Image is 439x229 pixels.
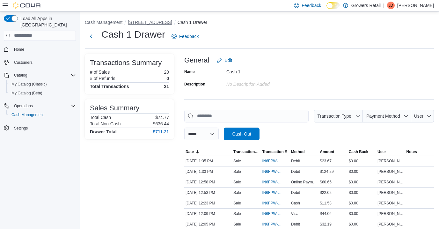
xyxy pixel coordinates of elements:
nav: An example of EuiBreadcrumbs [85,19,434,27]
a: My Catalog (Beta) [9,89,45,97]
h4: Total Transactions [90,84,129,89]
p: Sale [233,190,241,195]
p: $74.77 [155,115,169,120]
h3: General [184,56,209,64]
span: My Catalog (Beta) [11,91,42,96]
span: Debit [291,159,300,164]
span: Home [14,47,24,52]
span: User [377,149,386,154]
span: JD [389,2,393,9]
div: [DATE] 1:33 PM [184,168,232,175]
span: $23.67 [320,159,332,164]
span: Operations [11,102,76,110]
span: $124.29 [320,169,333,174]
div: $0.00 [348,178,376,186]
button: IN6FPW-2066057 [262,178,288,186]
a: Settings [11,124,30,132]
button: Cash Management [6,110,78,119]
img: Cova [13,2,41,9]
span: Cash Management [9,111,76,119]
span: Catalog [14,73,27,78]
p: | [383,2,384,9]
span: Feedback [302,2,321,9]
span: $22.02 [320,190,332,195]
div: $0.00 [348,210,376,218]
div: [DATE] 12:53 PM [184,189,232,196]
div: $0.00 [348,189,376,196]
button: Payment Method [363,110,411,122]
button: User [411,110,434,122]
button: Operations [11,102,35,110]
div: No Description added [226,79,312,87]
span: My Catalog (Classic) [9,80,76,88]
span: [PERSON_NAME] [377,222,404,227]
span: [PERSON_NAME] [377,201,404,206]
h3: Sales Summary [90,104,139,112]
button: Transaction # [261,148,289,156]
p: 0 [166,76,169,81]
span: Cash [291,201,300,206]
nav: Complex example [4,42,76,149]
span: [PERSON_NAME] [377,180,404,185]
p: $636.44 [153,121,169,126]
button: Cash 1 Drawer [178,20,207,25]
span: Customers [14,60,33,65]
span: Settings [11,124,76,132]
h6: Total Cash [90,115,111,120]
button: Date [184,148,232,156]
button: Catalog [11,71,30,79]
h4: 21 [164,84,169,89]
a: Feedback [169,30,201,43]
span: Settings [14,126,28,131]
span: $11.53 [320,201,332,206]
button: Cash Back [348,148,376,156]
span: IN6FPW-2066012 [262,201,282,206]
p: Sale [233,211,241,216]
label: Name [184,69,195,74]
span: Debit [291,190,300,195]
span: User [414,114,424,119]
a: Home [11,46,27,53]
span: $44.06 [320,211,332,216]
span: My Catalog (Classic) [11,82,47,87]
button: IN6FPW-2066051 [262,189,288,196]
span: [PERSON_NAME] [377,211,404,216]
button: Notes [405,148,434,156]
div: $0.00 [348,199,376,207]
span: Debit [291,169,300,174]
button: IN6FPW-2066000 [262,220,288,228]
button: Cash Management [85,20,122,25]
button: Customers [1,58,78,67]
span: IN6FPW-2066115 [262,169,282,174]
h4: $711.21 [153,129,169,134]
button: Transaction Type [232,148,261,156]
button: Edit [214,54,235,67]
span: Cash Out [232,131,251,137]
button: IN6FPW-2066119 [262,157,288,165]
button: Catalog [1,71,78,80]
span: Edit [224,57,232,63]
div: $0.00 [348,220,376,228]
span: Transaction Type [317,114,351,119]
button: My Catalog (Beta) [6,89,78,98]
p: 20 [164,70,169,75]
button: Home [1,45,78,54]
span: Online Payment [291,180,317,185]
p: Sale [233,201,241,206]
span: [PERSON_NAME] [377,190,404,195]
span: Operations [14,103,33,108]
button: Next [85,30,98,43]
div: $0.00 [348,168,376,175]
button: IN6FPW-2066115 [262,168,288,175]
span: Notes [406,149,417,154]
span: Customers [11,58,76,66]
span: IN6FPW-2066051 [262,190,282,195]
a: Customers [11,59,35,66]
div: [DATE] 12:23 PM [184,199,232,207]
button: Cash Out [224,128,260,140]
span: IN6FPW-2066003 [262,211,282,216]
span: Catalog [11,71,76,79]
button: Transaction Type [314,110,363,122]
button: My Catalog (Classic) [6,80,78,89]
